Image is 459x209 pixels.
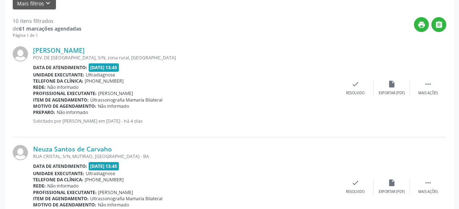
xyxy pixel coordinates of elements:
[33,163,87,169] b: Data de atendimento:
[90,97,162,103] span: Ultrassonografia Mamaria Bilateral
[33,55,337,61] div: POV. DE [GEOGRAPHIC_DATA], S/N, zona rural, [GEOGRAPHIC_DATA]
[19,25,81,32] strong: 61 marcações agendadas
[346,91,365,96] div: Resolvido
[86,170,115,177] span: Ultradiagnose
[33,170,84,177] b: Unidade executante:
[351,179,359,187] i: check
[33,118,337,124] p: Solicitado por [PERSON_NAME] em [DATE] - há 4 dias
[414,17,429,32] button: print
[33,202,96,208] b: Motivo de agendamento:
[57,109,88,115] span: Não informado
[424,179,432,187] i: 
[33,64,87,71] b: Data de atendimento:
[379,91,405,96] div: Exportar (PDF)
[33,196,89,202] b: Item de agendamento:
[86,72,115,78] span: Ultradiagnose
[13,32,81,39] div: Página 1 de 1
[351,80,359,88] i: check
[379,189,405,194] div: Exportar (PDF)
[13,46,28,62] img: img
[33,72,84,78] b: Unidade executante:
[89,63,119,72] span: [DATE] 13:45
[388,80,396,88] i: insert_drive_file
[346,189,365,194] div: Resolvido
[98,90,133,96] span: [PERSON_NAME]
[33,90,97,96] b: Profissional executante:
[435,21,443,29] i: 
[98,189,133,196] span: [PERSON_NAME]
[13,25,81,32] div: de
[33,177,83,183] b: Telefone da clínica:
[33,84,46,90] b: Rede:
[33,46,85,54] a: [PERSON_NAME]
[388,179,396,187] i: insert_drive_file
[33,109,55,115] b: Preparo:
[418,21,426,29] i: print
[47,84,78,90] span: Não informado
[33,145,112,153] a: Neuza Santos de Carvaho
[33,103,96,109] b: Motivo de agendamento:
[418,91,438,96] div: Mais ações
[13,17,81,25] div: 10 itens filtrados
[424,80,432,88] i: 
[89,162,119,170] span: [DATE] 13:45
[33,97,89,103] b: Item de agendamento:
[33,153,337,159] div: RUA CRISTAL, S/N, MUTIRAO, [GEOGRAPHIC_DATA] - BA
[47,183,78,189] span: Não informado
[98,202,129,208] span: Não informado
[33,183,46,189] b: Rede:
[85,177,124,183] span: [PHONE_NUMBER]
[13,145,28,160] img: img
[418,189,438,194] div: Mais ações
[85,78,124,84] span: [PHONE_NUMBER]
[33,78,83,84] b: Telefone da clínica:
[431,17,446,32] button: 
[98,103,129,109] span: Não informado
[90,196,162,202] span: Ultrassonografia Mamaria Bilateral
[33,189,97,196] b: Profissional executante:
